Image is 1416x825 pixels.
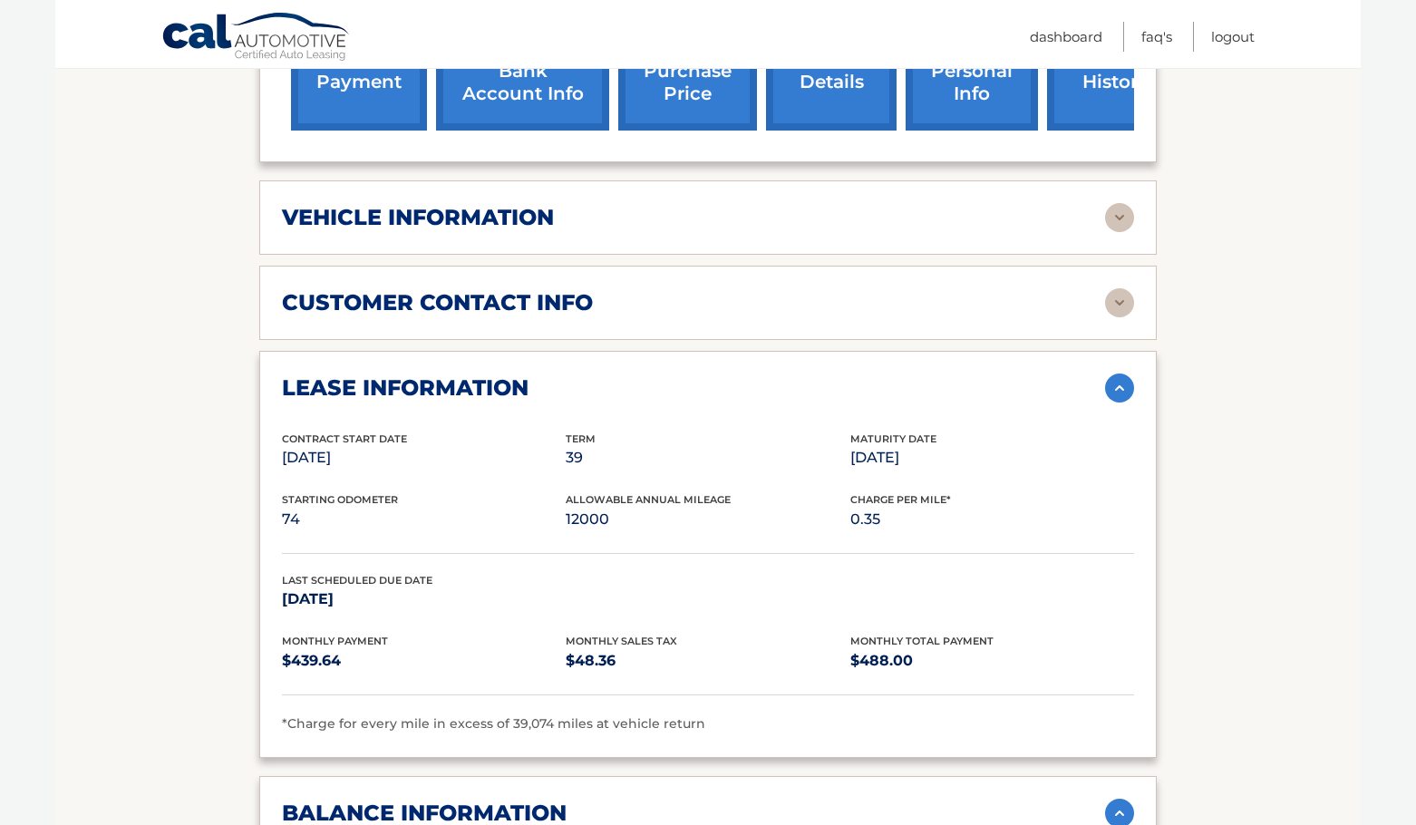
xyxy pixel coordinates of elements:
[282,715,705,732] span: *Charge for every mile in excess of 39,074 miles at vehicle return
[566,507,849,532] p: 12000
[282,507,566,532] p: 74
[436,12,609,131] a: Add/Remove bank account info
[1030,22,1102,52] a: Dashboard
[850,493,951,506] span: Charge Per Mile*
[566,648,849,674] p: $48.36
[282,374,529,402] h2: lease information
[1211,22,1255,52] a: Logout
[282,648,566,674] p: $439.64
[282,432,407,445] span: Contract Start Date
[1105,374,1134,403] img: accordion-active.svg
[906,12,1038,131] a: update personal info
[566,432,596,445] span: Term
[291,12,427,131] a: make a payment
[282,574,432,587] span: Last Scheduled Due Date
[161,12,352,64] a: Cal Automotive
[282,493,398,506] span: Starting Odometer
[282,204,554,231] h2: vehicle information
[566,635,677,647] span: Monthly Sales Tax
[850,445,1134,471] p: [DATE]
[282,289,593,316] h2: customer contact info
[282,445,566,471] p: [DATE]
[850,635,994,647] span: Monthly Total Payment
[1105,203,1134,232] img: accordion-rest.svg
[850,648,1134,674] p: $488.00
[1047,12,1183,131] a: payment history
[566,493,731,506] span: Allowable Annual Mileage
[282,587,566,612] p: [DATE]
[1141,22,1172,52] a: FAQ's
[850,432,936,445] span: Maturity Date
[766,12,897,131] a: account details
[618,12,757,131] a: request purchase price
[566,445,849,471] p: 39
[1105,288,1134,317] img: accordion-rest.svg
[282,635,388,647] span: Monthly Payment
[850,507,1134,532] p: 0.35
